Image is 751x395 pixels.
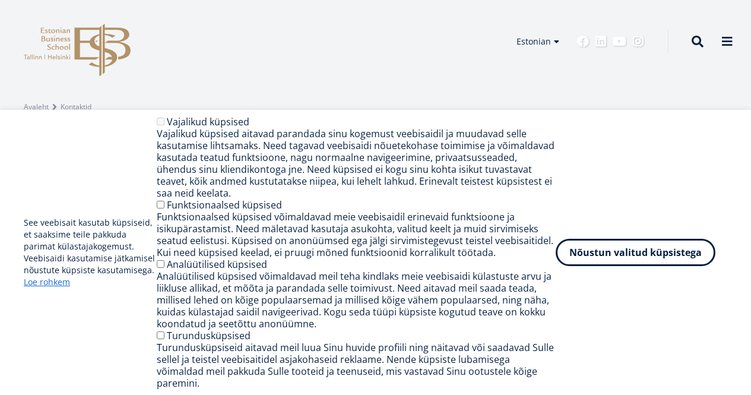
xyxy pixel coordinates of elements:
div: Vajalikud küpsised aitavad parandada sinu kogemust veebisaidil ja muudavad selle kasutamise lihts... [157,128,556,199]
div: Turundusküpsiseid aitavad meil luua Sinu huvide profiili ning näitavad või saadavad Sulle sellel ... [157,342,556,389]
p: See veebisait kasutab küpsiseid, et saaksime teile pakkuda parimat külastajakogemust. Veebisaidi ... [24,217,157,288]
label: Vajalikud küpsised [167,115,249,128]
a: Loe rohkem [24,276,70,288]
a: Avaleht [24,101,49,113]
a: Linkedin [595,36,607,48]
label: Turundusküpsised [167,329,251,342]
a: Youtube [613,36,626,48]
a: Kontaktid [61,101,91,113]
label: Analüütilised küpsised [167,258,267,271]
div: Analüütilised küpsised võimaldavad meil teha kindlaks meie veebisaidi külastuste arvu ja liikluse... [157,270,556,330]
a: Instagram [632,36,644,48]
div: Funktsionaalsed küpsised võimaldavad meie veebisaidil erinevaid funktsioone ja isikupärastamist. ... [157,211,556,258]
a: Facebook [577,36,589,48]
button: Nõustun valitud küpsistega [556,239,715,266]
label: Funktsionaalsed küpsised [167,198,282,211]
